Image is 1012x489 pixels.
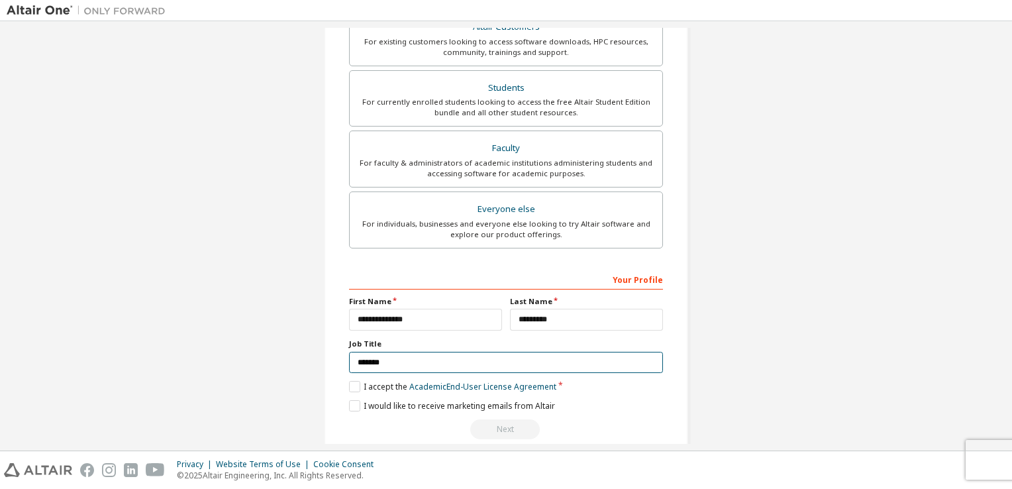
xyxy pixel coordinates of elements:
div: Website Terms of Use [216,459,313,470]
img: youtube.svg [146,463,165,477]
a: Academic End-User License Agreement [409,381,556,392]
div: Your Profile [349,268,663,290]
img: instagram.svg [102,463,116,477]
p: © 2025 Altair Engineering, Inc. All Rights Reserved. [177,470,381,481]
img: facebook.svg [80,463,94,477]
div: For existing customers looking to access software downloads, HPC resources, community, trainings ... [358,36,654,58]
label: First Name [349,296,502,307]
label: Job Title [349,339,663,349]
div: For faculty & administrators of academic institutions administering students and accessing softwa... [358,158,654,179]
div: Faculty [358,139,654,158]
label: Last Name [510,296,663,307]
img: Altair One [7,4,172,17]
div: For currently enrolled students looking to access the free Altair Student Edition bundle and all ... [358,97,654,118]
label: I would like to receive marketing emails from Altair [349,400,555,411]
div: Privacy [177,459,216,470]
div: You need to provide your academic email [349,419,663,439]
label: I accept the [349,381,556,392]
div: Students [358,79,654,97]
img: linkedin.svg [124,463,138,477]
div: Cookie Consent [313,459,381,470]
img: altair_logo.svg [4,463,72,477]
div: Everyone else [358,200,654,219]
div: For individuals, businesses and everyone else looking to try Altair software and explore our prod... [358,219,654,240]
